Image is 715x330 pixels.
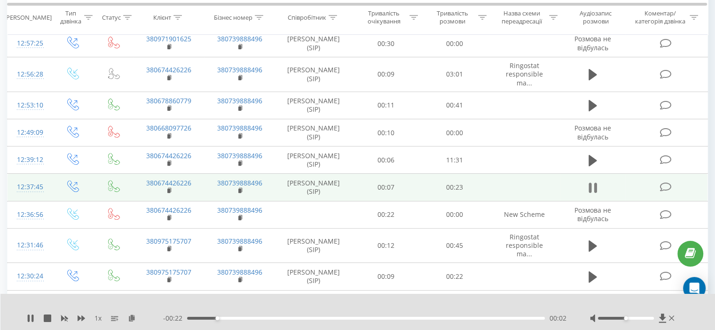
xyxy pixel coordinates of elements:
td: [PERSON_NAME] (SIP) [275,146,352,174]
td: 00:00 [420,201,488,228]
td: 00:07 [352,174,420,201]
a: 380674426226 [146,151,191,160]
td: 00:12 [352,228,420,263]
td: 00:22 [352,201,420,228]
span: Ringostat responsible ma... [506,232,543,258]
td: 00:10 [352,119,420,146]
div: Тип дзвінка [59,10,81,26]
td: 00:45 [420,228,488,263]
td: 00:00 [420,30,488,57]
a: 380975175707 [146,268,191,276]
a: 380739888496 [217,34,262,43]
div: Назва схеми переадресації [497,10,547,26]
td: [PERSON_NAME] (SIP) [275,119,352,146]
div: 12:39:12 [17,151,42,169]
td: 00:09 [352,263,420,290]
td: [PERSON_NAME] (SIP) [275,263,352,290]
div: Статус [102,14,121,22]
td: 00:09 [352,57,420,92]
a: 380674426226 [146,206,191,215]
div: Клієнт [153,14,171,22]
a: 380674426226 [146,178,191,187]
div: Бізнес номер [214,14,252,22]
td: 00:05 [352,290,420,317]
div: Accessibility label [624,316,628,320]
td: 00:23 [420,174,488,201]
td: 00:06 [352,146,420,174]
td: [PERSON_NAME] (SIP) [275,57,352,92]
td: 00:30 [352,30,420,57]
td: 09:51 [420,290,488,317]
div: 12:56:28 [17,65,42,84]
span: - 00:22 [163,314,187,323]
td: 03:01 [420,57,488,92]
div: Аудіозапис розмови [568,10,623,26]
td: 00:00 [420,119,488,146]
td: 11:31 [420,146,488,174]
div: 12:57:25 [17,34,42,53]
td: 00:22 [420,263,488,290]
span: Розмова не відбулась [574,34,611,52]
a: 380668097726 [146,123,191,132]
td: [PERSON_NAME] (SIP) [275,92,352,119]
a: 380674426226 [146,65,191,74]
td: New Scheme [488,201,559,228]
a: 380739888496 [217,178,262,187]
span: 1 x [94,314,102,323]
span: Розмова не відбулась [574,123,611,141]
div: Коментар/категорія дзвінка [632,10,687,26]
td: 00:41 [420,92,488,119]
div: Accessibility label [215,316,219,320]
a: 380739888496 [217,151,262,160]
div: 12:36:56 [17,206,42,224]
a: 380975175707 [146,237,191,246]
div: [PERSON_NAME] [4,14,52,22]
td: [PERSON_NAME] (SIP) [275,290,352,317]
span: Розмова не відбулась [574,206,611,223]
div: Open Intercom Messenger [683,277,706,299]
td: [PERSON_NAME] (SIP) [275,30,352,57]
a: 380739888496 [217,268,262,276]
span: 00:02 [550,314,566,323]
a: 380739888496 [217,96,262,105]
td: [PERSON_NAME] (SIP) [275,228,352,263]
div: Тривалість розмови [429,10,476,26]
td: [PERSON_NAME] (SIP) [275,174,352,201]
div: 12:31:46 [17,236,42,254]
div: 12:30:24 [17,267,42,285]
a: 380739888496 [217,206,262,215]
a: 380971901625 [146,34,191,43]
div: Співробітник [288,14,326,22]
div: 12:37:45 [17,178,42,196]
div: 12:49:09 [17,123,42,142]
a: 380678860779 [146,96,191,105]
td: 00:11 [352,92,420,119]
a: 380739888496 [217,237,262,246]
div: Тривалість очікування [361,10,408,26]
div: 12:53:10 [17,96,42,115]
a: 380739888496 [217,65,262,74]
a: 380739888496 [217,123,262,132]
span: Ringostat responsible ma... [506,61,543,87]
